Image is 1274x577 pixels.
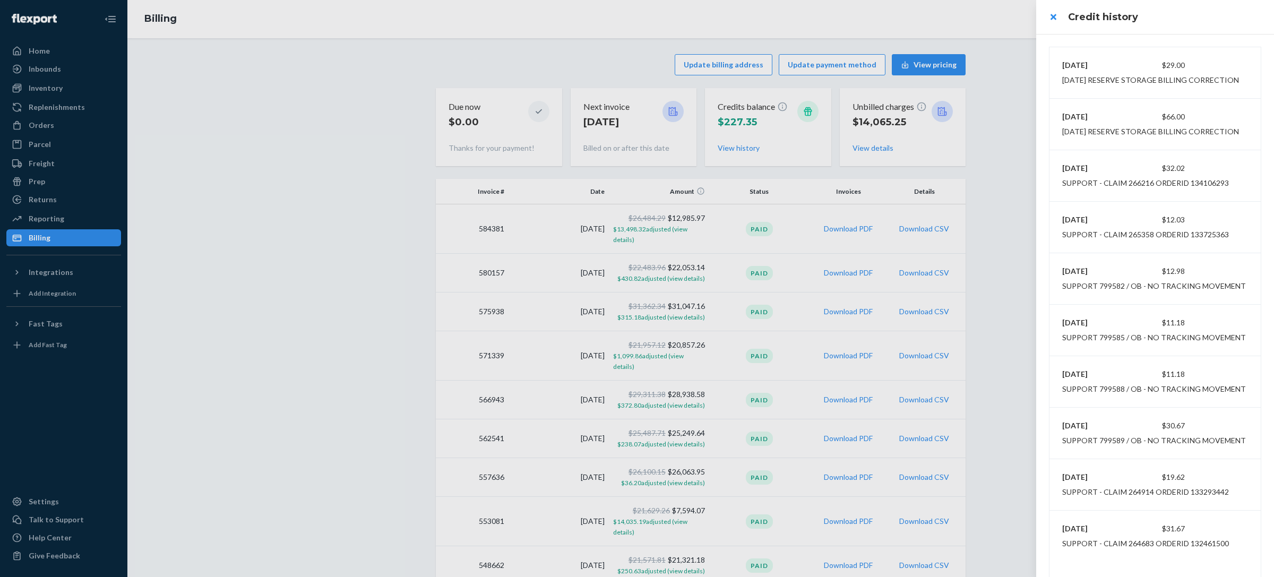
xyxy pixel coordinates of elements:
[1062,60,1124,71] p: [DATE]
[1062,384,1246,394] div: Support 799588 / OB - No tracking movement
[1062,523,1124,534] p: [DATE]
[1062,435,1246,446] div: Support 799589 / OB - No tracking movement
[1062,126,1239,137] div: [DATE] Reserve Storage Billing Correction
[1062,487,1229,497] div: SUPPORT - CLAIM 264914 orderId 133293442
[1124,420,1185,431] div: $30.67
[1062,178,1229,188] div: SUPPORT - CLAIM 266216 orderId 134106293
[1124,472,1185,483] div: $19.62
[1062,266,1124,277] p: [DATE]
[1124,111,1185,122] div: $66.00
[1062,332,1246,343] div: Support 799585 / OB - No tracking movement
[1124,317,1185,328] div: $11.18
[1043,6,1064,28] button: close
[1124,163,1185,174] div: $32.02
[1062,281,1246,291] div: Support 799582 / OB - No tracking movement
[1062,163,1124,174] p: [DATE]
[1062,369,1124,380] p: [DATE]
[1062,75,1239,85] div: [DATE] Reserve Storage Billing Correction
[1062,472,1124,483] p: [DATE]
[1124,369,1185,380] div: $11.18
[1062,420,1124,431] p: [DATE]
[1124,523,1185,534] div: $31.67
[1062,317,1124,328] p: [DATE]
[1062,229,1229,240] div: SUPPORT - CLAIM 265358 orderId 133725363
[1124,266,1185,277] div: $12.98
[1068,10,1261,24] h3: Credit history
[1062,214,1124,225] p: [DATE]
[1062,538,1229,549] div: SUPPORT - CLAIM 264683 orderId 132461500
[1062,111,1124,122] p: [DATE]
[1124,60,1185,71] div: $29.00
[25,7,47,17] span: Chat
[1124,214,1185,225] div: $12.03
